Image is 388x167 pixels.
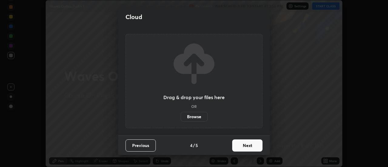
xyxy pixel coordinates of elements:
h5: OR [191,105,197,108]
button: Next [232,139,263,152]
button: Previous [125,139,156,152]
h4: 5 [196,142,198,149]
h4: / [193,142,195,149]
h2: Cloud [125,13,142,21]
h3: Drag & drop your files here [163,95,225,100]
h4: 4 [190,142,192,149]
